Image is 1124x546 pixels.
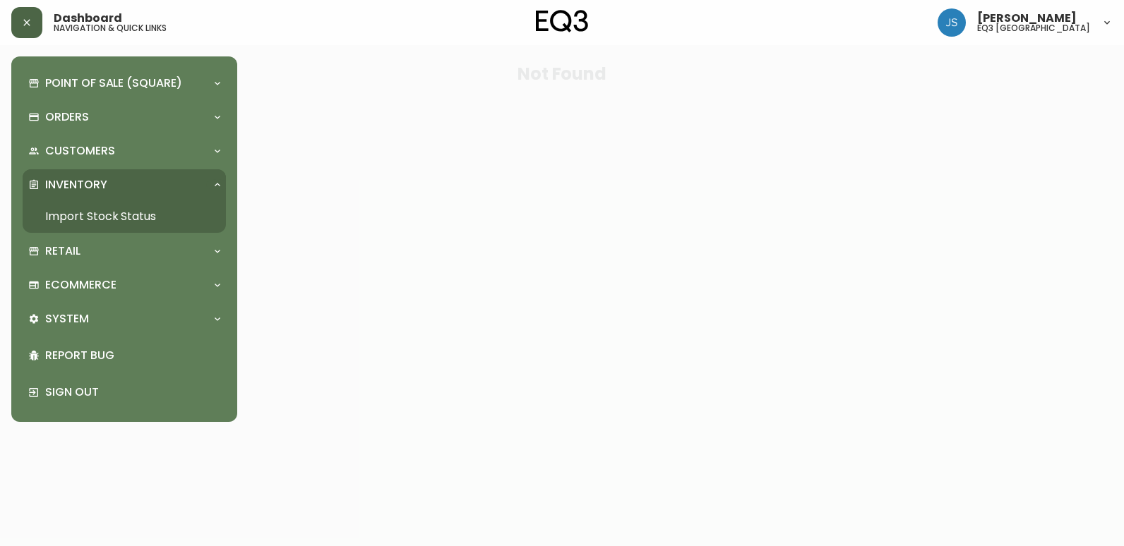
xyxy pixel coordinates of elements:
div: System [23,303,226,334]
p: System [45,311,89,327]
img: logo [536,10,588,32]
span: Dashboard [54,13,122,24]
div: Orders [23,102,226,133]
div: Ecommerce [23,269,226,301]
div: Retail [23,236,226,267]
h5: eq3 [GEOGRAPHIC_DATA] [977,24,1090,32]
h5: navigation & quick links [54,24,167,32]
p: Customers [45,143,115,159]
span: [PERSON_NAME] [977,13,1077,24]
img: f82dfefccbffaa8aacc9f3a909cf23c8 [938,8,966,37]
div: Report Bug [23,337,226,374]
p: Ecommerce [45,277,116,293]
div: Inventory [23,169,226,200]
p: Report Bug [45,348,220,363]
p: Inventory [45,177,107,193]
div: Point of Sale (Square) [23,68,226,99]
p: Point of Sale (Square) [45,75,182,91]
div: Customers [23,135,226,166]
p: Orders [45,109,89,125]
a: Import Stock Status [23,200,226,233]
div: Sign Out [23,374,226,411]
p: Retail [45,243,80,259]
p: Sign Out [45,384,220,400]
